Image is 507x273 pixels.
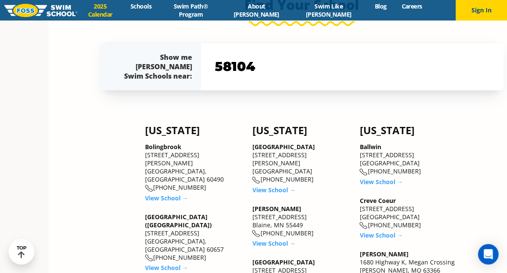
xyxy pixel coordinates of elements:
[145,213,244,262] div: [STREET_ADDRESS] [GEOGRAPHIC_DATA], [GEOGRAPHIC_DATA] 60657 [PHONE_NUMBER]
[252,176,260,184] img: location-phone-o-icon.svg
[252,205,301,213] a: [PERSON_NAME]
[252,143,351,184] div: [STREET_ADDRESS][PERSON_NAME] [GEOGRAPHIC_DATA] [PHONE_NUMBER]
[290,2,367,18] a: Swim Like [PERSON_NAME]
[359,197,458,229] div: [STREET_ADDRESS] [GEOGRAPHIC_DATA] [PHONE_NUMBER]
[145,264,188,272] a: View School →
[359,178,403,186] a: View School →
[213,54,492,79] input: YOUR ZIP CODE
[159,2,222,18] a: Swim Path® Program
[252,205,351,238] div: [STREET_ADDRESS] Blaine, MN 55449 [PHONE_NUMBER]
[478,244,498,264] div: Open Intercom Messenger
[4,4,77,17] img: FOSS Swim School Logo
[359,222,368,229] img: location-phone-o-icon.svg
[252,239,295,247] a: View School →
[145,213,212,229] a: [GEOGRAPHIC_DATA] ([GEOGRAPHIC_DATA])
[367,2,394,10] a: Blog
[359,250,408,258] a: [PERSON_NAME]
[222,2,290,18] a: About [PERSON_NAME]
[17,245,27,258] div: TOP
[359,168,368,176] img: location-phone-o-icon.svg
[359,231,403,239] a: View School →
[252,186,295,194] a: View School →
[145,143,244,192] div: [STREET_ADDRESS][PERSON_NAME] [GEOGRAPHIC_DATA], [GEOGRAPHIC_DATA] 60490 [PHONE_NUMBER]
[359,124,458,136] h4: [US_STATE]
[359,143,458,176] div: [STREET_ADDRESS] [GEOGRAPHIC_DATA] [PHONE_NUMBER]
[252,143,314,151] a: [GEOGRAPHIC_DATA]
[359,197,395,205] a: Creve Coeur
[123,2,159,10] a: Schools
[252,258,314,266] a: [GEOGRAPHIC_DATA]
[145,194,188,202] a: View School →
[145,254,153,261] img: location-phone-o-icon.svg
[394,2,430,10] a: Careers
[359,143,381,151] a: Ballwin
[117,53,192,81] div: Show me [PERSON_NAME] Swim Schools near:
[145,124,244,136] h4: [US_STATE]
[145,143,181,151] a: Bolingbrook
[77,2,123,18] a: 2025 Calendar
[252,124,351,136] h4: [US_STATE]
[252,230,260,237] img: location-phone-o-icon.svg
[145,185,153,192] img: location-phone-o-icon.svg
